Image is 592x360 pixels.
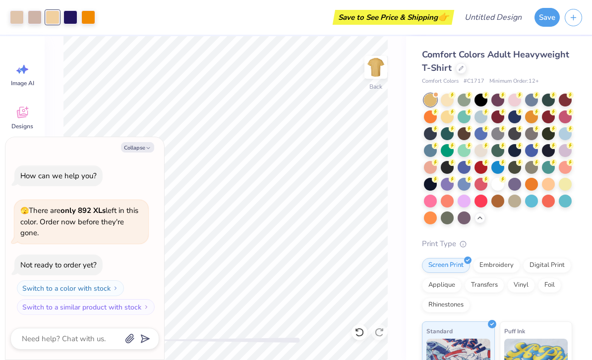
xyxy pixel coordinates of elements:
span: 👉 [438,11,449,23]
span: There are left in this color. Order now before they're gone. [20,206,138,238]
div: Transfers [465,278,504,293]
strong: only 892 XLs [60,206,106,215]
div: How can we help you? [20,171,97,181]
div: Rhinestones [422,298,470,312]
div: Not ready to order yet? [20,260,97,270]
span: Standard [426,326,453,336]
span: Image AI [11,79,34,87]
div: Print Type [422,238,572,250]
img: Back [366,57,386,77]
button: Collapse [121,142,154,153]
img: Switch to a similar product with stock [143,304,149,310]
span: Comfort Colors [422,77,459,86]
input: Untitled Design [457,7,530,27]
div: Embroidery [473,258,520,273]
div: Foil [538,278,561,293]
div: Screen Print [422,258,470,273]
span: Puff Ink [504,326,525,336]
div: Applique [422,278,462,293]
div: Digital Print [523,258,571,273]
span: Minimum Order: 12 + [489,77,539,86]
span: 🫣 [20,206,29,215]
button: Switch to a color with stock [17,280,124,296]
button: Switch to a similar product with stock [17,299,155,315]
div: Back [369,82,382,91]
span: Comfort Colors Adult Heavyweight T-Shirt [422,49,569,74]
button: Save [534,8,560,27]
div: Vinyl [507,278,535,293]
span: Designs [11,122,33,130]
span: # C1717 [464,77,484,86]
img: Switch to a color with stock [113,285,118,291]
div: Save to See Price & Shipping [335,10,452,25]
